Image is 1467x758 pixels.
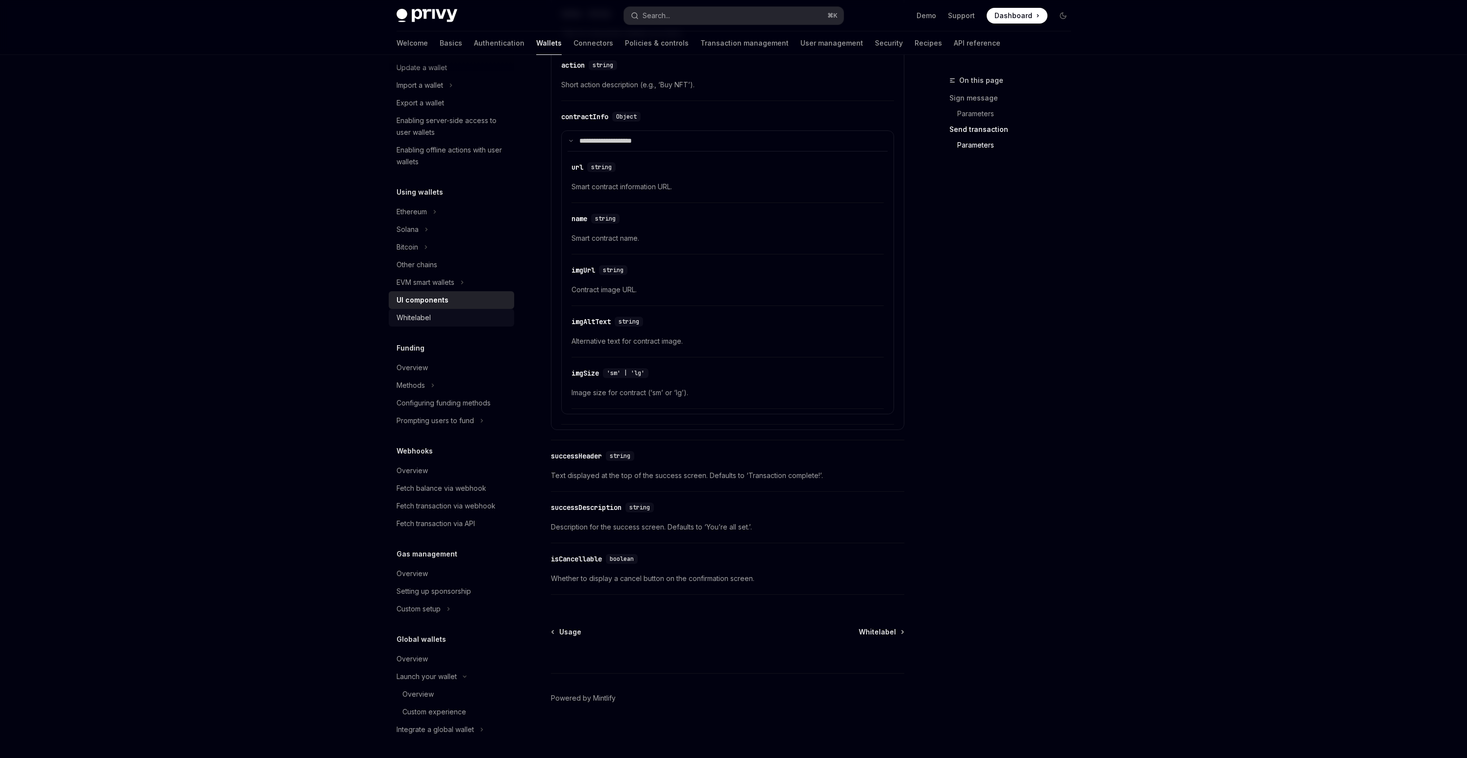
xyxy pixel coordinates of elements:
[875,31,903,55] a: Security
[389,112,514,141] a: Enabling server-side access to user wallets
[591,163,612,171] span: string
[389,238,514,256] button: Bitcoin
[572,284,884,296] span: Contract image URL.
[959,75,1003,86] span: On this page
[629,504,650,511] span: string
[987,8,1047,24] a: Dashboard
[397,415,474,427] div: Prompting users to fund
[397,585,471,597] div: Setting up sponsorship
[397,144,508,168] div: Enabling offline actions with user wallets
[389,274,514,291] button: EVM smart wallets
[603,266,623,274] span: string
[397,548,457,560] h5: Gas management
[389,76,514,94] button: Import a wallet
[397,31,428,55] a: Welcome
[397,224,419,235] div: Solana
[389,462,514,480] a: Overview
[616,113,637,121] span: Object
[949,106,1079,122] a: Parameters
[397,465,428,477] div: Overview
[389,256,514,274] a: Other chains
[389,377,514,394] button: Methods
[397,724,474,735] div: Integrate a global wallet
[397,568,428,580] div: Overview
[389,497,514,515] a: Fetch transaction via webhook
[619,318,639,326] span: string
[397,241,418,253] div: Bitcoin
[397,482,486,494] div: Fetch balance via webhook
[397,277,454,288] div: EVM smart wallets
[402,688,434,700] div: Overview
[595,215,616,223] span: string
[572,162,583,172] div: url
[397,97,444,109] div: Export a wallet
[440,31,462,55] a: Basics
[610,452,630,460] span: string
[572,368,599,378] div: imgSize
[389,668,514,685] button: Launch your wallet
[551,470,904,481] span: Text displayed at the top of the success screen. Defaults to ‘Transaction complete!’.
[397,671,457,682] div: Launch your wallet
[397,186,443,198] h5: Using wallets
[561,79,894,91] span: Short action description (e.g., ‘Buy NFT’).
[561,112,608,122] div: contractInfo
[995,11,1032,21] span: Dashboard
[389,480,514,497] a: Fetch balance via webhook
[1055,8,1071,24] button: Toggle dark mode
[551,451,602,461] div: successHeader
[397,603,441,615] div: Custom setup
[859,627,896,637] span: Whitelabel
[572,317,611,327] div: imgAltText
[397,312,431,324] div: Whitelabel
[397,294,448,306] div: UI components
[624,7,844,25] button: Search...⌘K
[593,61,613,69] span: string
[572,387,884,399] span: Image size for contract (‘sm’ or ‘lg’).
[610,555,634,563] span: boolean
[397,259,437,271] div: Other chains
[700,31,789,55] a: Transaction management
[551,521,904,533] span: Description for the success screen. Defaults to ‘You’re all set.’.
[572,214,587,224] div: name
[551,693,616,703] a: Powered by Mintlify
[389,515,514,532] a: Fetch transaction via API
[397,79,443,91] div: Import a wallet
[389,141,514,171] a: Enabling offline actions with user wallets
[397,342,424,354] h5: Funding
[389,685,514,703] a: Overview
[389,600,514,618] button: Custom setup
[389,650,514,668] a: Overview
[389,703,514,721] a: Custom experience
[397,115,508,138] div: Enabling server-side access to user wallets
[397,445,433,457] h5: Webhooks
[827,12,838,20] span: ⌘ K
[625,31,689,55] a: Policies & controls
[397,206,427,218] div: Ethereum
[552,627,581,637] a: Usage
[389,412,514,430] button: Prompting users to fund
[397,9,457,23] img: dark logo
[389,394,514,412] a: Configuring funding methods
[607,369,645,377] span: 'sm' | 'lg'
[917,11,936,21] a: Demo
[559,627,581,637] span: Usage
[402,706,466,718] div: Custom experience
[397,362,428,374] div: Overview
[800,31,863,55] a: User management
[949,122,1079,137] a: Send transaction
[572,335,884,347] span: Alternative text for contract image.
[389,203,514,221] button: Ethereum
[389,309,514,327] a: Whitelabel
[389,359,514,377] a: Overview
[949,90,1079,106] a: Sign message
[572,265,595,275] div: imgUrl
[397,379,425,391] div: Methods
[397,653,428,665] div: Overview
[389,221,514,238] button: Solana
[389,582,514,600] a: Setting up sponsorship
[397,397,491,409] div: Configuring funding methods
[859,627,903,637] a: Whitelabel
[643,10,670,22] div: Search...
[551,573,904,584] span: Whether to display a cancel button on the confirmation screen.
[572,181,884,193] span: Smart contract information URL.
